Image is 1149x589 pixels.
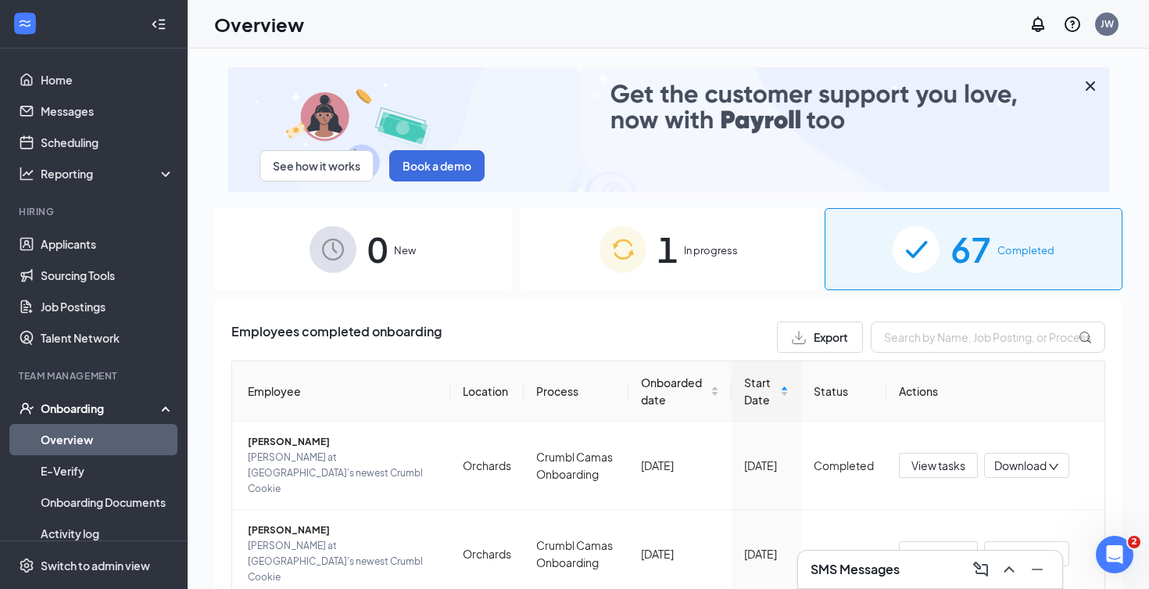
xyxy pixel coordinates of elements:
[1025,557,1050,582] button: Minimize
[814,457,874,474] div: Completed
[968,557,993,582] button: ComposeMessage
[41,558,150,573] div: Switch to admin view
[41,322,174,354] a: Talent Network
[1000,560,1018,579] svg: ChevronUp
[950,222,991,276] span: 67
[997,557,1022,582] button: ChevronUp
[524,361,628,422] th: Process
[899,453,978,478] button: View tasks
[801,361,886,422] th: Status
[41,455,174,487] a: E-Verify
[1081,77,1100,95] svg: Cross
[641,374,707,408] span: Onboarded date
[1096,536,1133,573] iframe: Intercom live chat
[248,434,438,450] span: [PERSON_NAME]
[260,150,374,181] button: See how it works
[41,166,175,181] div: Reporting
[997,242,1054,258] span: Completed
[450,422,524,510] td: Orchards
[814,545,874,562] div: Completed
[744,374,777,408] span: Start Date
[41,518,174,549] a: Activity log
[657,222,678,276] span: 1
[814,332,848,343] span: Export
[394,242,416,258] span: New
[19,400,34,416] svg: UserCheck
[1101,17,1114,31] div: JW
[777,321,863,353] button: Export
[248,450,438,497] span: [PERSON_NAME] at [GEOGRAPHIC_DATA]'s newest Crumbl Cookie
[994,458,1047,474] span: Download
[367,222,388,276] span: 0
[41,95,174,127] a: Messages
[19,369,171,382] div: Team Management
[41,400,161,416] div: Onboarding
[744,545,789,562] div: [DATE]
[151,16,166,32] svg: Collapse
[911,545,965,562] span: View tasks
[41,64,174,95] a: Home
[19,166,34,181] svg: Analysis
[1029,15,1047,34] svg: Notifications
[972,560,990,579] svg: ComposeMessage
[1063,15,1082,34] svg: QuestionInfo
[684,242,738,258] span: In progress
[19,205,171,218] div: Hiring
[1028,560,1047,579] svg: Minimize
[214,11,304,38] h1: Overview
[871,321,1105,353] input: Search by Name, Job Posting, or Process
[389,150,485,181] button: Book a demo
[886,361,1104,422] th: Actions
[641,545,719,562] div: [DATE]
[41,487,174,518] a: Onboarding Documents
[232,361,450,422] th: Employee
[450,361,524,422] th: Location
[41,260,174,291] a: Sourcing Tools
[17,16,33,31] svg: WorkstreamLogo
[41,127,174,158] a: Scheduling
[911,457,965,474] span: View tasks
[994,546,1047,562] span: Download
[744,457,789,474] div: [DATE]
[1128,536,1140,548] span: 2
[1048,462,1059,472] span: down
[41,228,174,260] a: Applicants
[231,321,442,353] span: Employees completed onboarding
[41,424,174,455] a: Overview
[228,67,1109,192] img: payroll-small.gif
[641,457,719,474] div: [DATE]
[899,541,978,566] button: View tasks
[628,361,732,422] th: Onboarded date
[41,291,174,322] a: Job Postings
[248,538,438,585] span: [PERSON_NAME] at [GEOGRAPHIC_DATA]'s newest Crumbl Cookie
[811,561,900,578] h3: SMS Messages
[524,422,628,510] td: Crumbl Camas Onboarding
[248,523,438,538] span: [PERSON_NAME]
[19,558,34,573] svg: Settings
